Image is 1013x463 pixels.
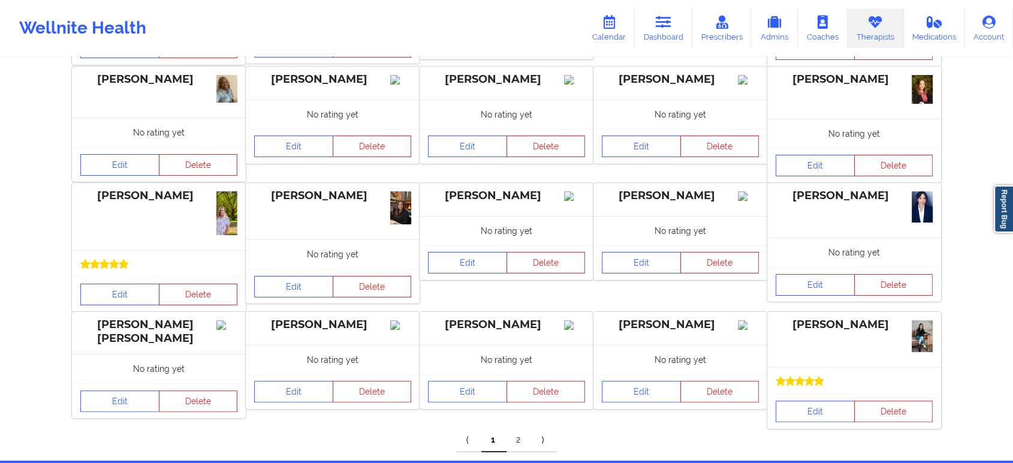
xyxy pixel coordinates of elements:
[333,136,412,157] button: Delete
[254,189,411,203] div: [PERSON_NAME]
[738,320,759,330] img: Image%2Fplaceholer-image.png
[776,189,933,203] div: [PERSON_NAME]
[254,136,333,157] a: Edit
[854,274,933,296] button: Delete
[254,73,411,86] div: [PERSON_NAME]
[506,428,532,452] a: 2
[903,8,965,48] a: Medications
[680,252,759,273] button: Delete
[246,345,420,374] div: No rating yet
[751,8,798,48] a: Admins
[254,381,333,402] a: Edit
[80,154,159,176] a: Edit
[216,75,237,103] img: f6f92963-7673-4e23-b555-ad84cd040435_IMG_5327.jpeg
[390,191,411,224] img: 77b18563-4f95-4b76-a61c-7da0fdf1d329_IMG_2804.jpeg
[80,318,237,345] div: [PERSON_NAME] [PERSON_NAME]
[564,75,585,85] img: Image%2Fplaceholer-image.png
[583,8,635,48] a: Calendar
[994,185,1013,233] a: Report Bug
[216,320,237,330] img: Image%2Fplaceholer-image.png
[254,318,411,332] div: [PERSON_NAME]
[692,8,752,48] a: Prescribers
[428,318,585,332] div: [PERSON_NAME]
[738,191,759,201] img: Image%2Fplaceholer-image.png
[602,136,681,157] a: Edit
[564,191,585,201] img: Image%2Fplaceholer-image.png
[593,345,767,374] div: No rating yet
[593,100,767,129] div: No rating yet
[680,136,759,157] button: Delete
[420,100,593,129] div: No rating yet
[912,320,933,352] img: 873782f6-1932-409e-b56d-32400d76c041IMG_3393.jpeg
[72,354,246,383] div: No rating yet
[738,75,759,85] img: Image%2Fplaceholer-image.png
[390,75,411,85] img: Image%2Fplaceholer-image.png
[428,252,507,273] a: Edit
[246,239,420,269] div: No rating yet
[420,216,593,245] div: No rating yet
[333,276,412,297] button: Delete
[80,73,237,86] div: [PERSON_NAME]
[767,237,941,267] div: No rating yet
[159,284,238,305] button: Delete
[848,8,903,48] a: Therapists
[428,73,585,86] div: [PERSON_NAME]
[159,390,238,412] button: Delete
[80,284,159,305] a: Edit
[72,118,246,147] div: No rating yet
[680,381,759,402] button: Delete
[456,428,557,452] div: Pagination Navigation
[428,136,507,157] a: Edit
[390,320,411,330] img: Image%2Fplaceholer-image.png
[428,189,585,203] div: [PERSON_NAME]
[564,320,585,330] img: Image%2Fplaceholer-image.png
[776,318,933,332] div: [PERSON_NAME]
[80,189,237,203] div: [PERSON_NAME]
[602,73,759,86] div: [PERSON_NAME]
[593,216,767,245] div: No rating yet
[532,428,557,452] a: Next item
[159,154,238,176] button: Delete
[506,381,586,402] button: Delete
[254,276,333,297] a: Edit
[420,345,593,374] div: No rating yet
[798,8,848,48] a: Coaches
[854,401,933,422] button: Delete
[776,401,855,422] a: Edit
[602,252,681,273] a: Edit
[767,119,941,148] div: No rating yet
[776,73,933,86] div: [PERSON_NAME]
[506,252,586,273] button: Delete
[428,381,507,402] a: Edit
[602,381,681,402] a: Edit
[333,381,412,402] button: Delete
[602,318,759,332] div: [PERSON_NAME]
[776,155,855,176] a: Edit
[80,390,159,412] a: Edit
[776,274,855,296] a: Edit
[854,155,933,176] button: Delete
[602,189,759,203] div: [PERSON_NAME]
[635,8,692,48] a: Dashboard
[912,191,933,223] img: 14.JPG
[964,8,1013,48] a: Account
[481,428,506,452] a: 1
[456,428,481,452] a: Previous item
[506,136,586,157] button: Delete
[912,75,933,104] img: 4ae9d787-2f2d-42c1-8f8c-790491c7255b_Professional_Photo.jpg
[216,191,237,235] img: 092fc8df-93d3-4c2c-ab9c-6b5cc3b083b6_02630493-f62d-4666-a687-af71c1e6843bScreenshot_2025-04-08_at...
[246,100,420,129] div: No rating yet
